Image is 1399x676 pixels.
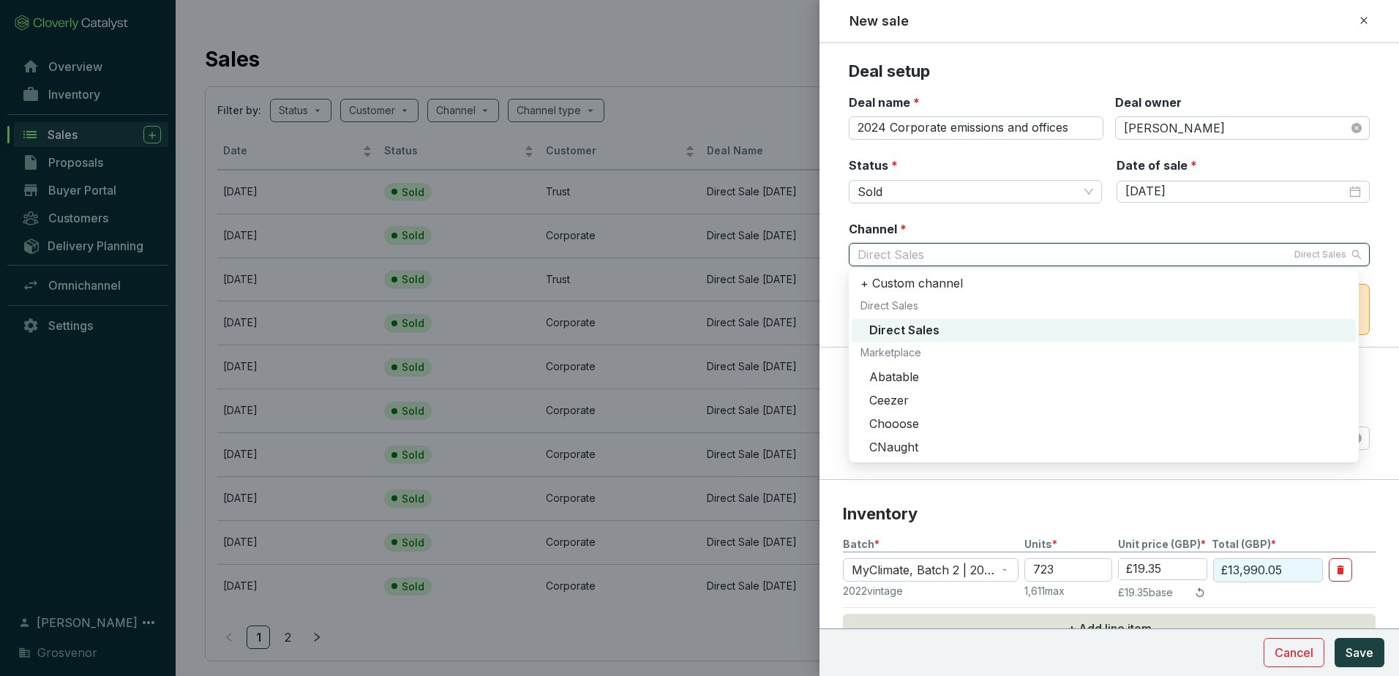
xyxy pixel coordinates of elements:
span: + Add line item [1068,620,1152,637]
input: mm/dd/yy [1125,184,1346,200]
div: Abatable [869,369,1347,386]
button: + Add line item [843,614,1376,643]
label: Deal owner [1115,94,1182,110]
div: Ceezer [852,389,1356,413]
span: Total (GBP) [1212,537,1271,552]
p: Units [1024,537,1112,552]
div: Marketplace [852,342,1356,366]
span: Unit price (GBP) [1118,537,1201,552]
span: Direct Sales [1294,249,1346,260]
p: Deal setup [849,61,1370,83]
span: Save [1346,644,1373,661]
div: Chooose [869,416,1347,432]
p: 2022 vintage [843,584,1019,598]
button: Cancel [1264,638,1324,667]
div: Direct Sales [869,323,1347,339]
div: Chooose [852,413,1356,436]
span: Sold [858,181,1093,203]
div: + Custom channel [860,276,1347,292]
span: MyClimate, Batch 2 | 2022 [852,559,1010,581]
div: Direct Sales [852,296,1356,319]
div: CNaught [869,440,1347,456]
span: close-circle [1351,123,1362,133]
p: Batch [843,537,1019,552]
label: Channel [849,221,907,237]
div: Abatable [852,366,1356,389]
span: Andy Haigh [1124,117,1361,139]
p: Inventory [843,503,1376,525]
p: 1,611 max [1024,584,1112,598]
label: Deal name [849,94,920,110]
h2: New sale [849,12,909,31]
div: Direct Sales [852,319,1356,342]
div: Ceezer [869,393,1347,409]
button: Save [1335,638,1384,667]
span: Cancel [1275,644,1313,661]
p: £19.35 base [1118,585,1173,600]
span: Direct Sales [858,244,924,266]
label: Date of sale [1117,157,1197,173]
div: + Custom channel [852,272,1356,296]
div: CNaught [852,436,1356,459]
label: Status [849,157,898,173]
